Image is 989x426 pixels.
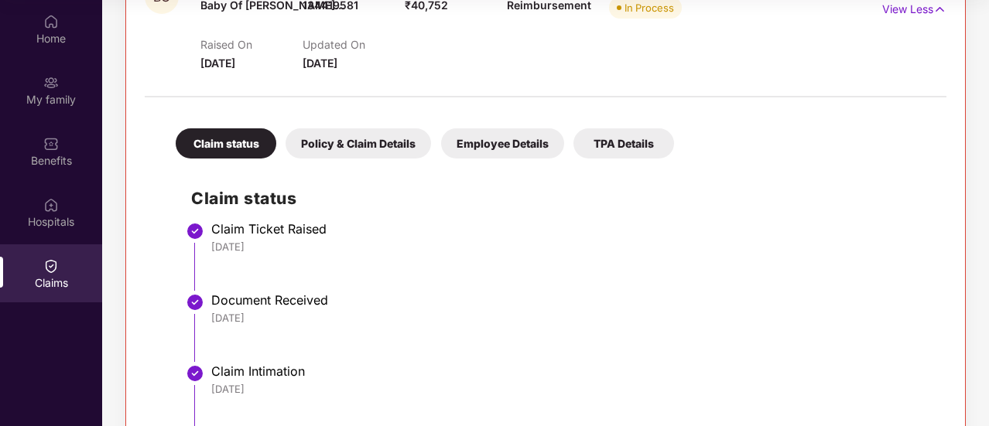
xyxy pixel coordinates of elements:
img: svg+xml;base64,PHN2ZyBpZD0iU3RlcC1Eb25lLTMyeDMyIiB4bWxucz0iaHR0cDovL3d3dy53My5vcmcvMjAwMC9zdmciIH... [186,222,204,240]
img: svg+xml;base64,PHN2ZyBpZD0iSG9zcGl0YWxzIiB4bWxucz0iaHR0cDovL3d3dy53My5vcmcvMjAwMC9zdmciIHdpZHRoPS... [43,197,59,213]
div: Claim Ticket Raised [211,221,931,237]
div: Claim Intimation [211,363,931,379]
div: Policy & Claim Details [286,128,431,158]
span: [DATE] [200,56,235,70]
div: [DATE] [211,240,931,254]
span: [DATE] [303,56,337,70]
img: svg+xml;base64,PHN2ZyBpZD0iQmVuZWZpdHMiIHhtbG5zPSJodHRwOi8vd3d3LnczLm9yZy8yMDAwL3N2ZyIgd2lkdGg9Ij... [43,136,59,152]
img: svg+xml;base64,PHN2ZyBpZD0iU3RlcC1Eb25lLTMyeDMyIiB4bWxucz0iaHR0cDovL3d3dy53My5vcmcvMjAwMC9zdmciIH... [186,364,204,383]
div: Document Received [211,292,931,308]
div: [DATE] [211,382,931,396]
img: svg+xml;base64,PHN2ZyB4bWxucz0iaHR0cDovL3d3dy53My5vcmcvMjAwMC9zdmciIHdpZHRoPSIxNyIgaGVpZ2h0PSIxNy... [933,1,946,18]
img: svg+xml;base64,PHN2ZyBpZD0iU3RlcC1Eb25lLTMyeDMyIiB4bWxucz0iaHR0cDovL3d3dy53My5vcmcvMjAwMC9zdmciIH... [186,293,204,312]
div: Employee Details [441,128,564,158]
p: Updated On [303,38,405,51]
img: svg+xml;base64,PHN2ZyBpZD0iSG9tZSIgeG1sbnM9Imh0dHA6Ly93d3cudzMub3JnLzIwMDAvc3ZnIiB3aWR0aD0iMjAiIG... [43,14,59,29]
p: Raised On [200,38,303,51]
div: [DATE] [211,311,931,325]
img: svg+xml;base64,PHN2ZyBpZD0iQ2xhaW0iIHhtbG5zPSJodHRwOi8vd3d3LnczLm9yZy8yMDAwL3N2ZyIgd2lkdGg9IjIwIi... [43,258,59,274]
img: svg+xml;base64,PHN2ZyB3aWR0aD0iMjAiIGhlaWdodD0iMjAiIHZpZXdCb3g9IjAgMCAyMCAyMCIgZmlsbD0ibm9uZSIgeG... [43,75,59,90]
h2: Claim status [191,186,931,211]
div: TPA Details [573,128,674,158]
div: Claim status [176,128,276,158]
